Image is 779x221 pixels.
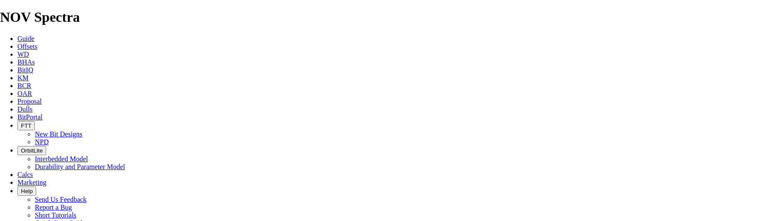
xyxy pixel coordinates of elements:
[35,211,77,219] a: Short Tutorials
[17,58,35,66] a: BHAs
[35,204,72,211] a: Report a Bug
[17,66,33,74] a: BitIQ
[17,74,29,82] a: KM
[21,188,33,194] span: Help
[17,171,33,178] a: Calcs
[35,196,87,203] a: Send Us Feedback
[17,146,46,155] button: OrbitLite
[17,43,37,50] a: Offsets
[17,82,31,89] a: BCR
[17,121,35,130] button: FTT
[21,122,31,129] span: FTT
[17,179,47,186] a: Marketing
[35,155,88,163] a: Interbedded Model
[35,163,125,170] a: Durability and Parameter Model
[17,105,33,113] a: Dulls
[17,90,32,97] a: OAR
[17,187,36,196] button: Help
[17,51,29,58] a: WD
[35,130,82,138] a: New Bit Designs
[35,138,49,146] a: NPD
[17,98,42,105] a: Proposal
[17,35,34,42] a: Guide
[17,113,43,121] a: BitPortal
[21,147,43,154] span: OrbitLite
